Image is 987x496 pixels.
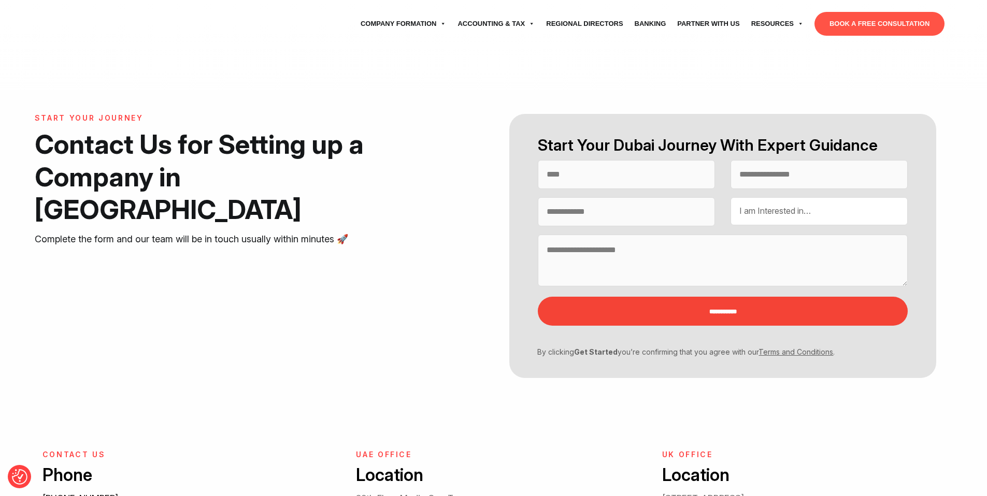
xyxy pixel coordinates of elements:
a: Partner with Us [671,9,745,38]
span: I am Interested in… [739,206,811,216]
img: Revisit consent button [12,469,27,485]
h2: Start Your Dubai Journey With Expert Guidance [538,135,908,156]
h6: CONTACT US [42,450,333,459]
h6: UK Office [662,450,792,459]
a: BOOK A FREE CONSULTATION [814,12,945,36]
h3: Phone [42,463,333,487]
button: Consent Preferences [12,469,27,485]
h3: Location [356,463,485,487]
a: Terms and Conditions [759,347,833,356]
form: Contact form [493,114,952,378]
a: Banking [629,9,672,38]
a: Resources [746,9,809,38]
a: Company Formation [355,9,452,38]
p: Complete the form and our team will be in touch usually within minutes 🚀 [35,231,430,247]
h6: START YOUR JOURNEY [35,114,430,123]
p: By clicking you’re confirming that you agree with our . [530,346,900,357]
a: Regional Directors [540,9,628,38]
h1: Contact Us for Setting up a Company in [GEOGRAPHIC_DATA] [35,128,430,226]
h3: Location [662,463,792,487]
img: svg+xml;nitro-empty-id=MTU3OjExNQ==-1;base64,PHN2ZyB2aWV3Qm94PSIwIDAgNzU4IDI1MSIgd2lkdGg9Ijc1OCIg... [42,11,120,37]
strong: Get Started [574,347,618,356]
h6: UAE OFFICE [356,450,485,459]
a: Accounting & Tax [452,9,540,38]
